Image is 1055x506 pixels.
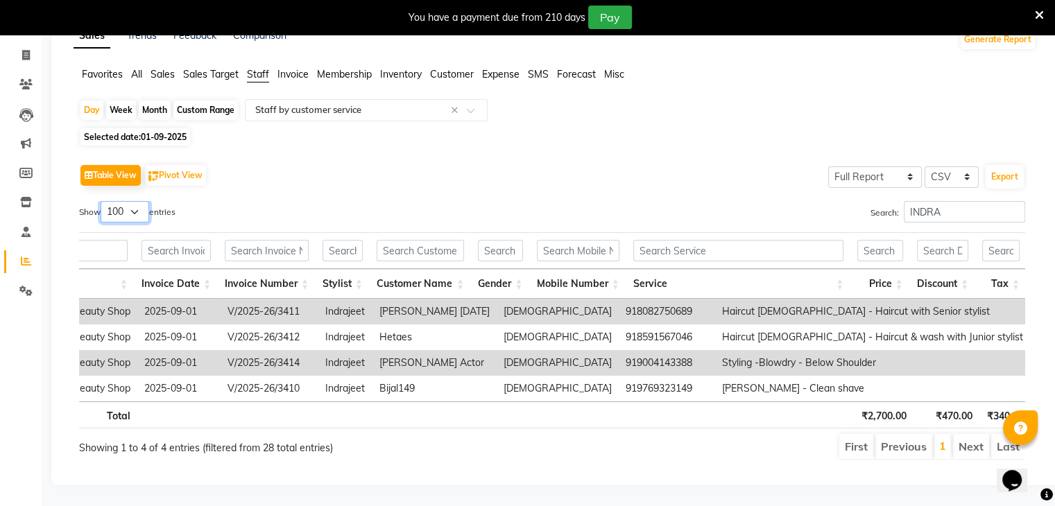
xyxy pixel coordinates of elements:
td: Styling -Blowdry - Below Shoulder [715,350,1030,376]
input: Search Customer Name [377,240,464,261]
td: V/2025-26/3412 [221,324,318,350]
label: Show entries [79,201,175,223]
th: Customer Name: activate to sort column ascending [370,269,471,299]
th: ₹2,700.00 [854,401,914,428]
a: Comparison [233,29,286,42]
span: SMS [528,68,549,80]
td: V/2025-26/3411 [221,299,318,324]
span: Favorites [82,68,123,80]
th: Stylist: activate to sort column ascending [316,269,370,299]
th: Discount: activate to sort column ascending [910,269,976,299]
button: Pay [588,6,632,29]
td: Indrajeet [318,324,372,350]
th: Mobile Number: activate to sort column ascending [530,269,626,299]
a: Trends [127,29,157,42]
a: Feedback [173,29,216,42]
a: Sales [74,24,110,49]
span: Selected date: [80,128,190,146]
td: [DEMOGRAPHIC_DATA] [497,376,619,401]
span: Invoice [277,68,309,80]
label: Search: [870,201,1025,223]
select: Showentries [101,201,149,223]
div: Custom Range [173,101,238,120]
input: Search Gender [478,240,522,261]
td: Indrajeet [318,376,372,401]
input: Search Invoice Date [141,240,211,261]
td: Bijal149 [372,376,497,401]
th: Tax: activate to sort column ascending [975,269,1027,299]
button: Table View [80,165,141,186]
td: 2025-09-01 [137,350,221,376]
td: Haircut [DEMOGRAPHIC_DATA] - Haircut & wash with Junior stylist [715,324,1030,350]
td: V/2025-26/3414 [221,350,318,376]
td: [DEMOGRAPHIC_DATA] [497,299,619,324]
td: 2025-09-01 [137,299,221,324]
td: 2025-09-01 [137,376,221,401]
span: Staff [247,68,269,80]
span: Sales [151,68,175,80]
div: Week [106,101,136,120]
input: Search Mobile Number [537,240,619,261]
span: Misc [604,68,624,80]
th: ₹470.00 [914,401,979,428]
span: Inventory [380,68,422,80]
td: Indrajeet [318,350,372,376]
img: pivot.png [148,171,159,182]
input: Search: [904,201,1025,223]
div: Showing 1 to 4 of 4 entries (filtered from 28 total entries) [79,433,461,455]
td: Haircut [DEMOGRAPHIC_DATA] - Haircut with Senior stylist [715,299,1030,324]
button: Pivot View [145,165,206,186]
div: You have a payment due from 210 days [409,10,585,25]
td: Indrajeet [318,299,372,324]
span: 01-09-2025 [141,132,187,142]
th: Gender: activate to sort column ascending [471,269,529,299]
td: 918082750689 [619,299,715,324]
input: Search Discount [917,240,969,261]
span: Membership [317,68,372,80]
th: Invoice Date: activate to sort column ascending [135,269,218,299]
td: [DEMOGRAPHIC_DATA] [497,324,619,350]
td: [PERSON_NAME] Actor [372,350,497,376]
td: [DEMOGRAPHIC_DATA] [497,350,619,376]
th: Invoice Number: activate to sort column ascending [218,269,316,299]
span: Forecast [557,68,596,80]
input: Search Price [857,240,902,261]
a: 1 [939,439,946,453]
th: Service: activate to sort column ascending [626,269,851,299]
span: All [131,68,142,80]
span: Clear all [451,103,463,118]
td: [PERSON_NAME] [DATE] [372,299,497,324]
div: Day [80,101,103,120]
input: Search Invoice Number [225,240,309,261]
th: Price: activate to sort column ascending [850,269,909,299]
td: 2025-09-01 [137,324,221,350]
span: Sales Target [183,68,239,80]
span: Customer [430,68,474,80]
td: 919004143388 [619,350,715,376]
td: V/2025-26/3410 [221,376,318,401]
div: Month [139,101,171,120]
button: Generate Report [961,30,1035,49]
td: Hetaes [372,324,497,350]
td: 918591567046 [619,324,715,350]
th: ₹340.14 [979,401,1031,428]
iframe: chat widget [997,451,1041,492]
input: Search Service [633,240,844,261]
input: Search Stylist [323,240,363,261]
td: 919769323149 [619,376,715,401]
input: Search Tax [982,240,1020,261]
span: Expense [482,68,520,80]
button: Export [986,165,1024,189]
td: [PERSON_NAME] - Clean shave [715,376,1030,401]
